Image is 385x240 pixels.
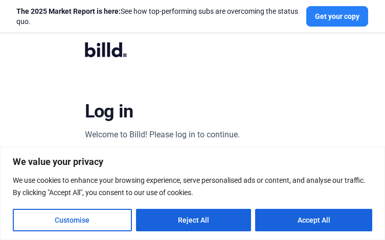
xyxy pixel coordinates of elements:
button: Get your copy [306,6,368,27]
div: Log in [85,100,133,123]
span: The 2025 Market Report is here: [16,7,121,15]
div: See how top-performing subs are overcoming the status quo. [16,6,300,27]
button: Accept All [255,209,372,231]
div: Welcome to Billd! Please log in to continue. [85,129,240,141]
button: Reject All [136,209,252,231]
p: We value your privacy [13,156,372,168]
p: We use cookies to enhance your browsing experience, serve personalised ads or content, and analys... [13,174,372,199]
button: Customise [13,209,132,231]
